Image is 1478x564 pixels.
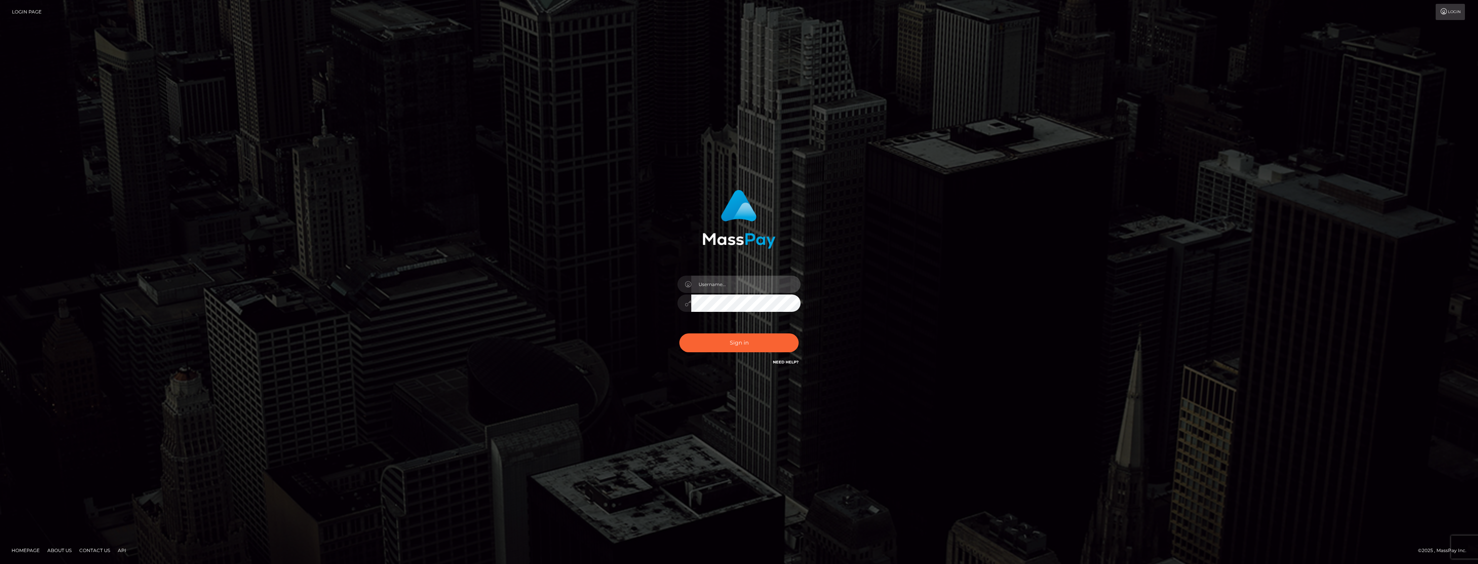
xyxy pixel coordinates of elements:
a: Contact Us [76,544,113,556]
img: MassPay Login [702,190,776,249]
input: Username... [691,276,801,293]
a: Need Help? [773,360,799,365]
a: Login [1436,4,1465,20]
a: Homepage [8,544,43,556]
a: Login Page [12,4,42,20]
div: © 2025 , MassPay Inc. [1418,546,1472,555]
a: API [115,544,129,556]
button: Sign in [679,333,799,352]
a: About Us [44,544,75,556]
